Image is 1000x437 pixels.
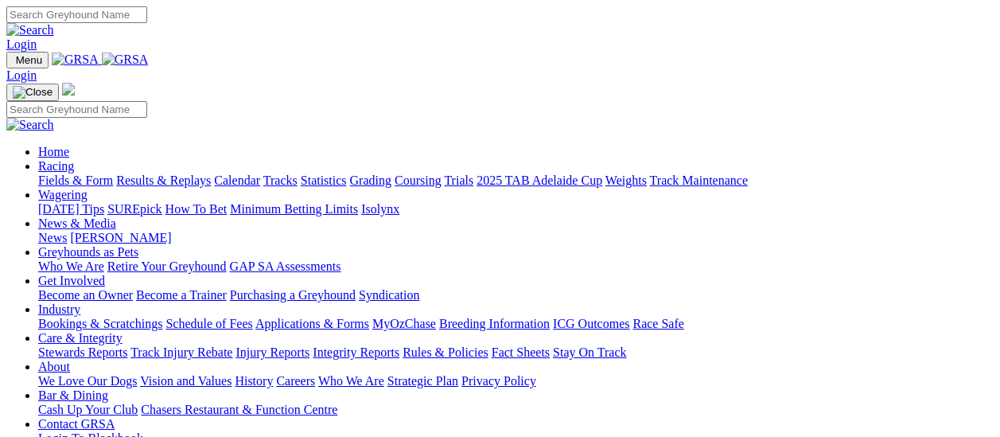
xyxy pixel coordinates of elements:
[553,317,629,330] a: ICG Outcomes
[107,202,161,216] a: SUREpick
[6,101,147,118] input: Search
[38,403,994,417] div: Bar & Dining
[38,217,116,230] a: News & Media
[38,202,994,217] div: Wagering
[38,245,138,259] a: Greyhounds as Pets
[230,259,341,273] a: GAP SA Assessments
[38,288,994,302] div: Get Involved
[130,345,232,359] a: Track Injury Rebate
[38,202,104,216] a: [DATE] Tips
[140,374,232,388] a: Vision and Values
[372,317,436,330] a: MyOzChase
[38,345,994,360] div: Care & Integrity
[70,231,171,244] a: [PERSON_NAME]
[6,84,59,101] button: Toggle navigation
[38,331,123,345] a: Care & Integrity
[6,6,147,23] input: Search
[444,174,473,187] a: Trials
[492,345,550,359] a: Fact Sheets
[230,202,358,216] a: Minimum Betting Limits
[461,374,536,388] a: Privacy Policy
[38,188,88,201] a: Wagering
[350,174,391,187] a: Grading
[230,288,356,302] a: Purchasing a Greyhound
[38,317,162,330] a: Bookings & Scratchings
[6,23,54,37] img: Search
[235,345,309,359] a: Injury Reports
[255,317,369,330] a: Applications & Forms
[6,68,37,82] a: Login
[136,288,227,302] a: Become a Trainer
[38,274,105,287] a: Get Involved
[214,174,260,187] a: Calendar
[38,345,127,359] a: Stewards Reports
[38,317,994,331] div: Industry
[361,202,399,216] a: Isolynx
[38,360,70,373] a: About
[359,288,419,302] a: Syndication
[38,145,69,158] a: Home
[38,403,138,416] a: Cash Up Your Club
[107,259,227,273] a: Retire Your Greyhound
[38,231,994,245] div: News & Media
[650,174,748,187] a: Track Maintenance
[38,288,133,302] a: Become an Owner
[395,174,442,187] a: Coursing
[387,374,458,388] a: Strategic Plan
[13,86,53,99] img: Close
[102,53,149,67] img: GRSA
[301,174,347,187] a: Statistics
[263,174,298,187] a: Tracks
[52,53,99,67] img: GRSA
[38,259,994,274] div: Greyhounds as Pets
[38,417,115,431] a: Contact GRSA
[38,259,104,273] a: Who We Are
[477,174,602,187] a: 2025 TAB Adelaide Cup
[16,54,42,66] span: Menu
[313,345,399,359] a: Integrity Reports
[141,403,337,416] a: Chasers Restaurant & Function Centre
[235,374,273,388] a: History
[553,345,626,359] a: Stay On Track
[6,37,37,51] a: Login
[276,374,315,388] a: Careers
[38,159,74,173] a: Racing
[116,174,211,187] a: Results & Replays
[6,118,54,132] img: Search
[38,231,67,244] a: News
[403,345,488,359] a: Rules & Policies
[62,83,75,96] img: logo-grsa-white.png
[605,174,647,187] a: Weights
[318,374,384,388] a: Who We Are
[38,374,994,388] div: About
[6,52,49,68] button: Toggle navigation
[38,388,108,402] a: Bar & Dining
[38,174,994,188] div: Racing
[632,317,683,330] a: Race Safe
[439,317,550,330] a: Breeding Information
[165,202,228,216] a: How To Bet
[165,317,252,330] a: Schedule of Fees
[38,174,113,187] a: Fields & Form
[38,302,80,316] a: Industry
[38,374,137,388] a: We Love Our Dogs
